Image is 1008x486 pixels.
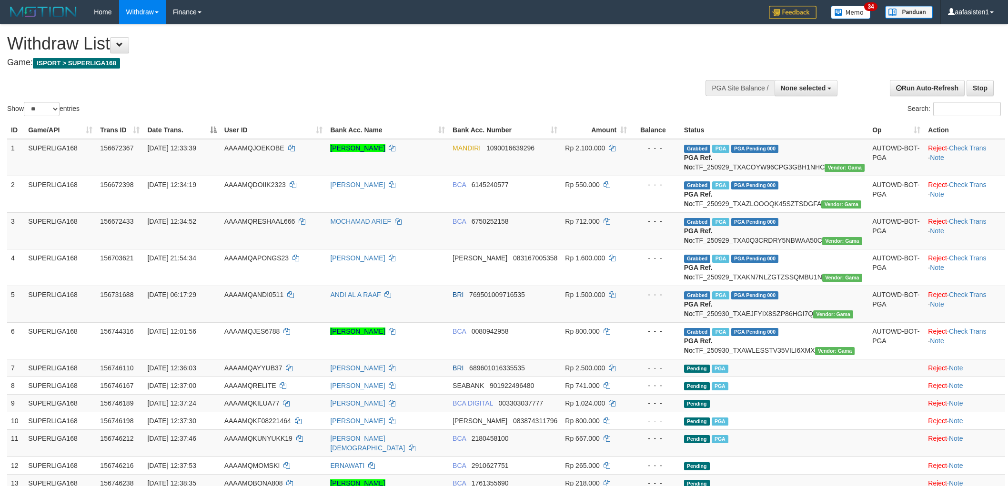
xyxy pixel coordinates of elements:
span: Marked by aafheankoy [712,382,728,390]
span: 156703621 [100,254,133,262]
td: SUPERLIGA168 [24,377,96,394]
td: · · [924,176,1005,212]
span: AAAAMQRESHAAL666 [224,218,295,225]
span: AAAAMQJES6788 [224,327,280,335]
span: [DATE] 12:37:53 [147,462,196,469]
span: 156746189 [100,399,133,407]
a: [PERSON_NAME] [330,399,385,407]
td: SUPERLIGA168 [24,429,96,456]
a: [PERSON_NAME][DEMOGRAPHIC_DATA] [330,435,405,452]
span: [PERSON_NAME] [453,417,507,425]
td: 8 [7,377,24,394]
span: [DATE] 12:33:39 [147,144,196,152]
td: SUPERLIGA168 [24,394,96,412]
th: Status [680,121,868,139]
div: - - - [635,381,676,390]
span: Copy 2910627751 to clipboard [472,462,509,469]
td: AUTOWD-BOT-PGA [868,249,924,286]
span: 34 [864,2,877,11]
span: Rp 1.500.000 [565,291,605,298]
span: Copy 6145240577 to clipboard [472,181,509,188]
a: [PERSON_NAME] [330,417,385,425]
span: Marked by aafsengchandara [712,145,729,153]
th: Date Trans.: activate to sort column descending [143,121,220,139]
a: Reject [928,144,947,152]
a: Note [930,337,944,345]
span: [DATE] 12:37:30 [147,417,196,425]
td: 2 [7,176,24,212]
a: Note [949,417,963,425]
a: Stop [967,80,994,96]
span: Rp 667.000 [565,435,599,442]
a: Note [930,154,944,161]
span: BCA DIGITAL [453,399,493,407]
td: · · [924,212,1005,249]
span: Pending [684,400,710,408]
a: Note [949,462,963,469]
span: [DATE] 21:54:34 [147,254,196,262]
img: Feedback.jpg [769,6,816,19]
span: AAAAMQMOMSKI [224,462,280,469]
span: Copy 003303037777 to clipboard [499,399,543,407]
td: TF_250930_TXAEJFYIX8SZP86HGI7Q [680,286,868,322]
span: BRI [453,291,464,298]
span: Rp 741.000 [565,382,599,389]
span: Rp 1.600.000 [565,254,605,262]
span: Marked by aafromsomean [712,291,729,299]
span: 156746167 [100,382,133,389]
th: Bank Acc. Name: activate to sort column ascending [326,121,449,139]
a: Note [930,264,944,271]
input: Search: [933,102,1001,116]
a: Note [949,382,963,389]
span: PGA Pending [731,145,779,153]
a: Reject [928,382,947,389]
span: 156672367 [100,144,133,152]
a: [PERSON_NAME] [330,327,385,335]
th: Game/API: activate to sort column ascending [24,121,96,139]
td: SUPERLIGA168 [24,212,96,249]
span: AAAAMQDOIIK2323 [224,181,286,188]
b: PGA Ref. No: [684,337,713,354]
a: Check Trans [949,291,987,298]
span: 156731688 [100,291,133,298]
span: Vendor URL: https://trx31.1velocity.biz [815,347,855,355]
span: PGA Pending [731,255,779,263]
a: [PERSON_NAME] [330,382,385,389]
td: 7 [7,359,24,377]
span: 156672398 [100,181,133,188]
span: Pending [684,462,710,470]
td: SUPERLIGA168 [24,412,96,429]
th: ID [7,121,24,139]
b: PGA Ref. No: [684,264,713,281]
td: AUTOWD-BOT-PGA [868,322,924,359]
td: SUPERLIGA168 [24,359,96,377]
div: - - - [635,253,676,263]
span: AAAAMQAYYUB37 [224,364,282,372]
td: AUTOWD-BOT-PGA [868,176,924,212]
span: AAAAMQKUNYUKK19 [224,435,292,442]
span: Pending [684,365,710,373]
a: [PERSON_NAME] [330,144,385,152]
span: Marked by aafsoumeymey [712,417,728,426]
span: BCA [453,327,466,335]
a: Check Trans [949,144,987,152]
td: · · [924,286,1005,322]
span: 156672433 [100,218,133,225]
td: TF_250929_TXAKN7NLZGTZSSQMBU1N [680,249,868,286]
span: Marked by aafheankoy [712,365,728,373]
span: Pending [684,382,710,390]
span: None selected [781,84,826,92]
th: Bank Acc. Number: activate to sort column ascending [449,121,561,139]
span: 156746212 [100,435,133,442]
td: SUPERLIGA168 [24,176,96,212]
span: Marked by aafchhiseyha [712,255,729,263]
span: Grabbed [684,328,711,336]
span: Rp 2.500.000 [565,364,605,372]
span: Copy 083874311796 to clipboard [513,417,557,425]
span: [DATE] 12:34:19 [147,181,196,188]
td: 10 [7,412,24,429]
span: [DATE] 12:34:52 [147,218,196,225]
th: User ID: activate to sort column ascending [221,121,327,139]
a: Check Trans [949,181,987,188]
span: 156746198 [100,417,133,425]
